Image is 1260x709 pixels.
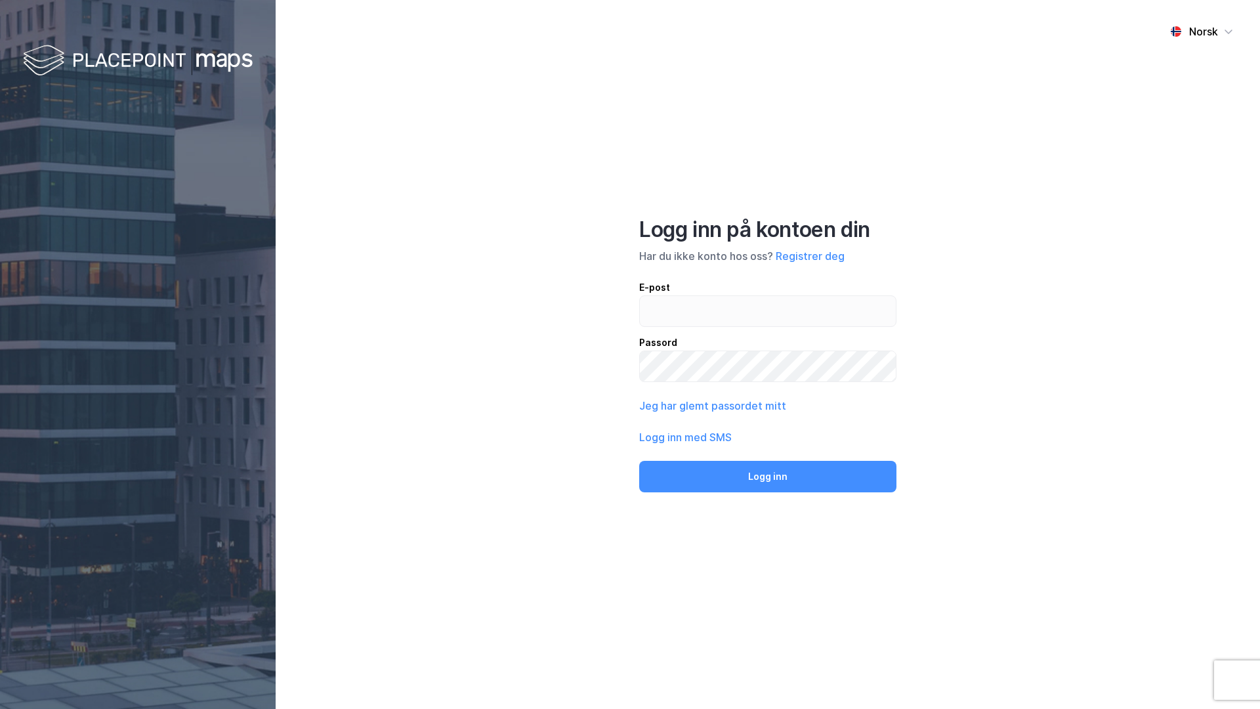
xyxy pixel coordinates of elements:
[639,335,896,351] div: Passord
[23,42,253,81] img: logo-white.f07954bde2210d2a523dddb988cd2aa7.svg
[639,461,896,492] button: Logg inn
[776,248,845,264] button: Registrer deg
[1194,646,1260,709] div: Kontrollprogram for chat
[639,398,786,414] button: Jeg har glemt passordet mitt
[639,429,732,445] button: Logg inn med SMS
[639,280,896,295] div: E-post
[639,217,896,243] div: Logg inn på kontoen din
[1194,646,1260,709] iframe: Chat Widget
[639,248,896,264] div: Har du ikke konto hos oss?
[1189,24,1218,39] div: Norsk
